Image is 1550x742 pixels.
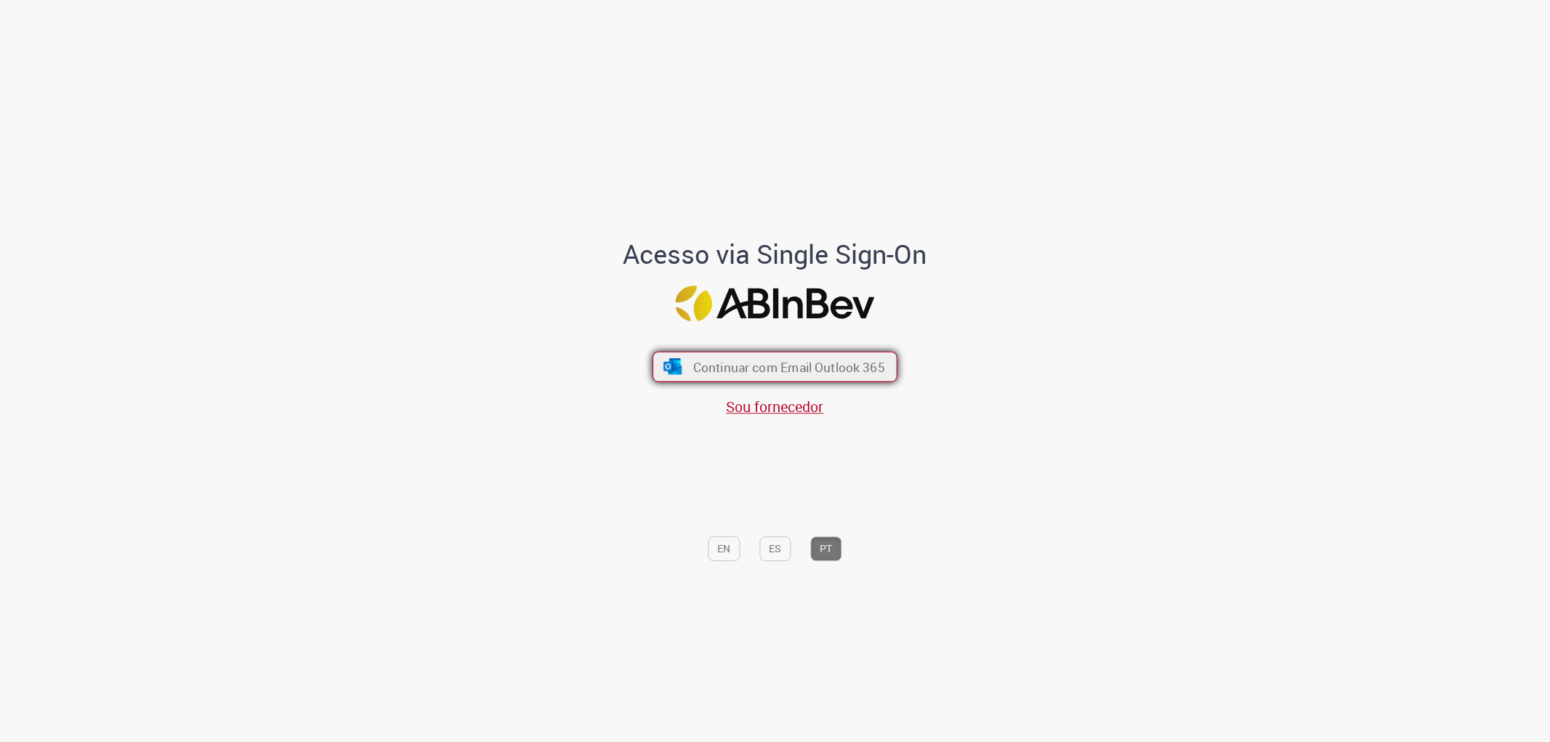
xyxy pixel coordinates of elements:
[573,240,977,269] h1: Acesso via Single Sign-On
[676,286,875,322] img: Logo ABInBev
[709,536,740,561] button: EN
[693,358,885,375] span: Continuar com Email Outlook 365
[727,397,824,416] a: Sou fornecedor
[653,351,897,382] button: ícone Azure/Microsoft 360 Continuar com Email Outlook 365
[760,536,791,561] button: ES
[662,358,683,374] img: ícone Azure/Microsoft 360
[811,536,842,561] button: PT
